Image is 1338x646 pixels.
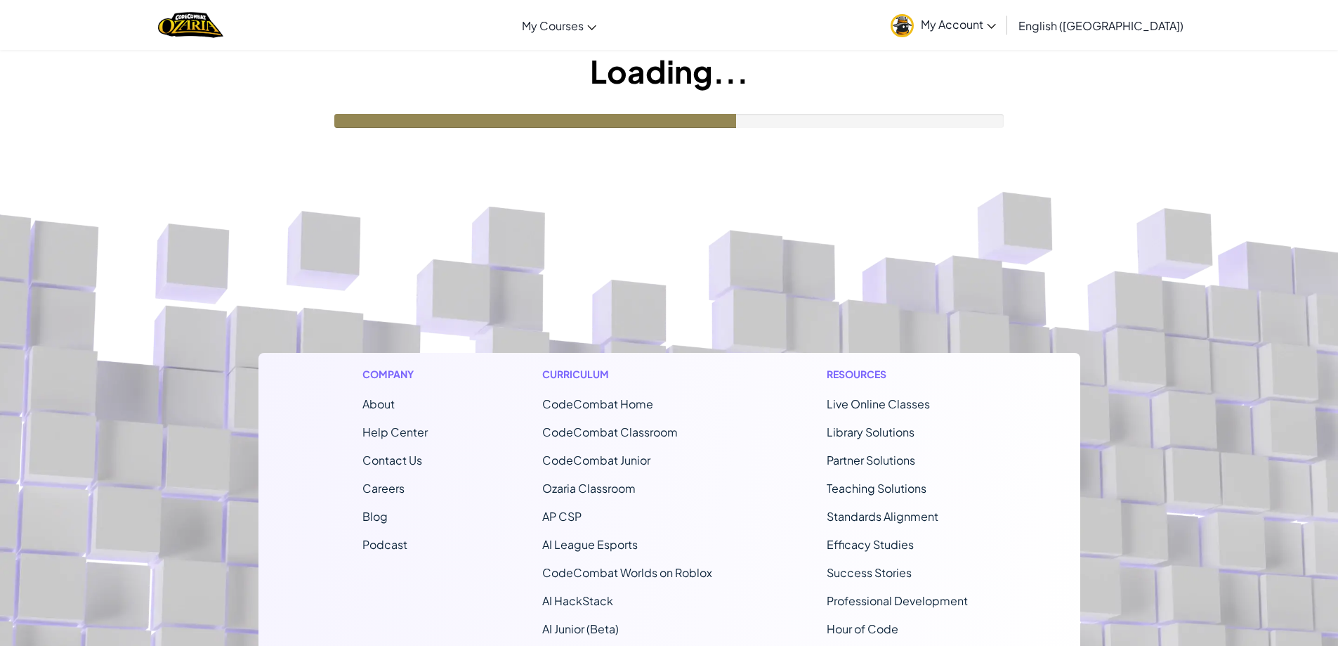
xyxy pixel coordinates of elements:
[515,6,603,44] a: My Courses
[827,593,968,608] a: Professional Development
[542,453,650,467] a: CodeCombat Junior
[1011,6,1191,44] a: English ([GEOGRAPHIC_DATA])
[921,17,996,32] span: My Account
[827,509,938,524] a: Standards Alignment
[542,396,653,411] span: CodeCombat Home
[542,537,638,552] a: AI League Esports
[827,367,976,382] h1: Resources
[542,367,712,382] h1: Curriculum
[891,14,914,37] img: avatar
[542,481,636,496] a: Ozaria Classroom
[362,537,407,552] a: Podcast
[827,453,915,467] a: Partner Solutions
[542,593,613,608] a: AI HackStack
[158,11,223,39] a: Ozaria by CodeCombat logo
[362,509,388,524] a: Blog
[827,565,912,580] a: Success Stories
[522,18,584,33] span: My Courses
[542,565,712,580] a: CodeCombat Worlds on Roblox
[827,621,898,636] a: Hour of Code
[362,481,405,496] a: Careers
[362,425,428,439] a: Help Center
[1018,18,1183,33] span: English ([GEOGRAPHIC_DATA])
[362,367,428,382] h1: Company
[542,509,582,524] a: AP CSP
[542,621,619,636] a: AI Junior (Beta)
[884,3,1003,47] a: My Account
[362,453,422,467] span: Contact Us
[827,396,930,411] a: Live Online Classes
[827,425,914,439] a: Library Solutions
[158,11,223,39] img: Home
[827,481,926,496] a: Teaching Solutions
[362,396,395,411] a: About
[827,537,914,552] a: Efficacy Studies
[542,425,678,439] a: CodeCombat Classroom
